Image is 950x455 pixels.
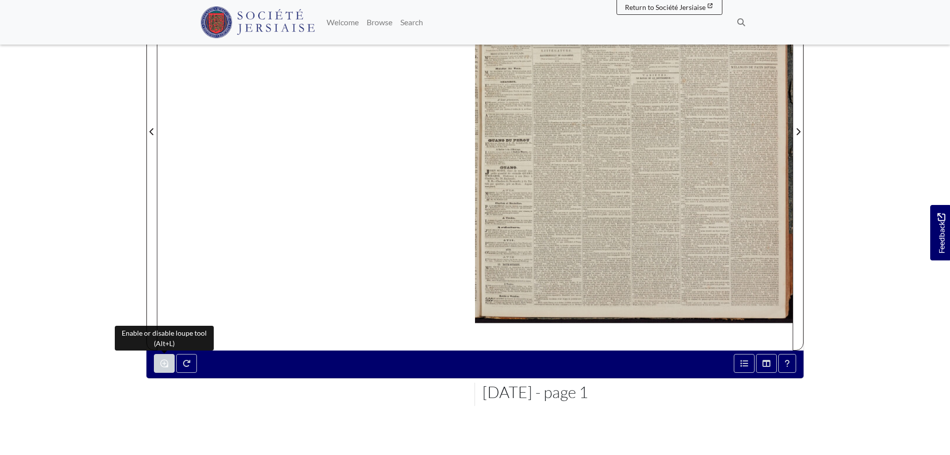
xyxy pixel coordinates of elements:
[778,354,796,373] button: Help
[176,354,197,373] button: Rotate the book
[396,12,427,32] a: Search
[756,354,777,373] button: Thumbnails
[323,12,363,32] a: Welcome
[363,12,396,32] a: Browse
[154,354,175,373] button: Enable or disable loupe tool (Alt+L)
[200,6,315,38] img: Société Jersiaise
[935,213,947,253] span: Feedback
[200,4,315,41] a: Société Jersiaise logo
[625,3,706,11] span: Return to Société Jersiaise
[734,354,755,373] button: Open metadata window
[115,326,214,351] div: Enable or disable loupe tool (Alt+L)
[930,205,950,260] a: Would you like to provide feedback?
[482,383,804,402] h2: [DATE] - page 1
